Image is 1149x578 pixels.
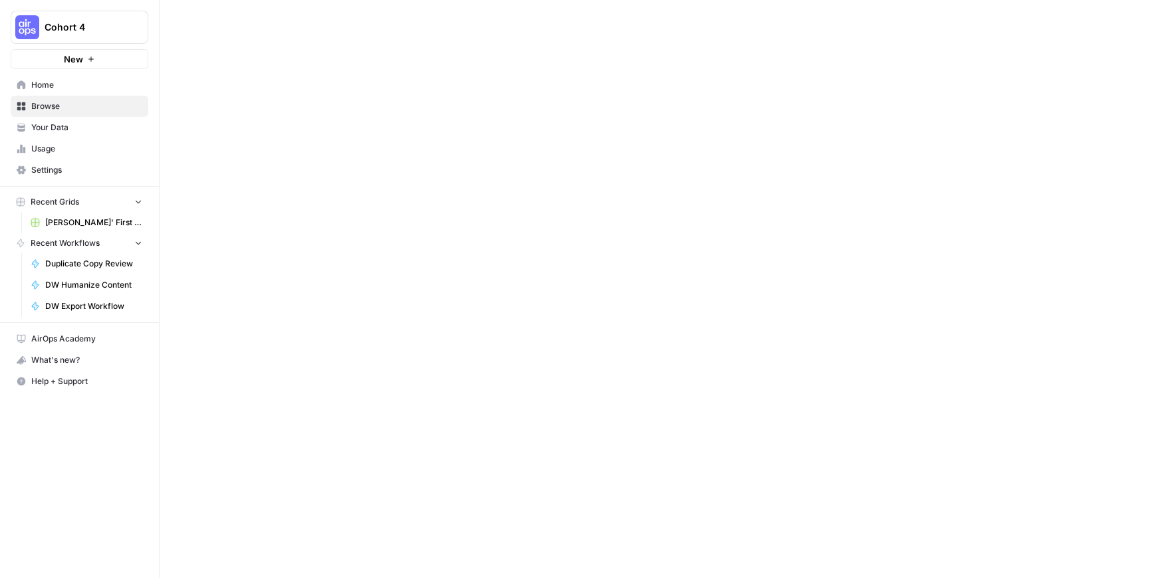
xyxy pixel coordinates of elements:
a: DW Export Workflow [25,296,148,317]
a: Browse [11,96,148,117]
span: DW Humanize Content [45,279,142,291]
a: AirOps Academy [11,328,148,349]
span: New [64,52,83,66]
a: DW Humanize Content [25,274,148,296]
div: What's new? [11,350,148,370]
button: Recent Grids [11,192,148,212]
span: Help + Support [31,375,142,387]
span: Your Data [31,122,142,134]
button: Recent Workflows [11,233,148,253]
a: Duplicate Copy Review [25,253,148,274]
span: Settings [31,164,142,176]
a: Settings [11,159,148,181]
span: DW Export Workflow [45,300,142,312]
img: Cohort 4 Logo [15,15,39,39]
span: Usage [31,143,142,155]
span: AirOps Academy [31,333,142,345]
button: New [11,49,148,69]
a: [PERSON_NAME]' First Flow Grid [25,212,148,233]
button: Workspace: Cohort 4 [11,11,148,44]
a: Your Data [11,117,148,138]
span: Recent Workflows [31,237,100,249]
span: Duplicate Copy Review [45,258,142,270]
button: Help + Support [11,371,148,392]
span: Browse [31,100,142,112]
a: Home [11,74,148,96]
a: Usage [11,138,148,159]
span: Cohort 4 [45,21,125,34]
button: What's new? [11,349,148,371]
span: [PERSON_NAME]' First Flow Grid [45,217,142,229]
span: Recent Grids [31,196,79,208]
span: Home [31,79,142,91]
